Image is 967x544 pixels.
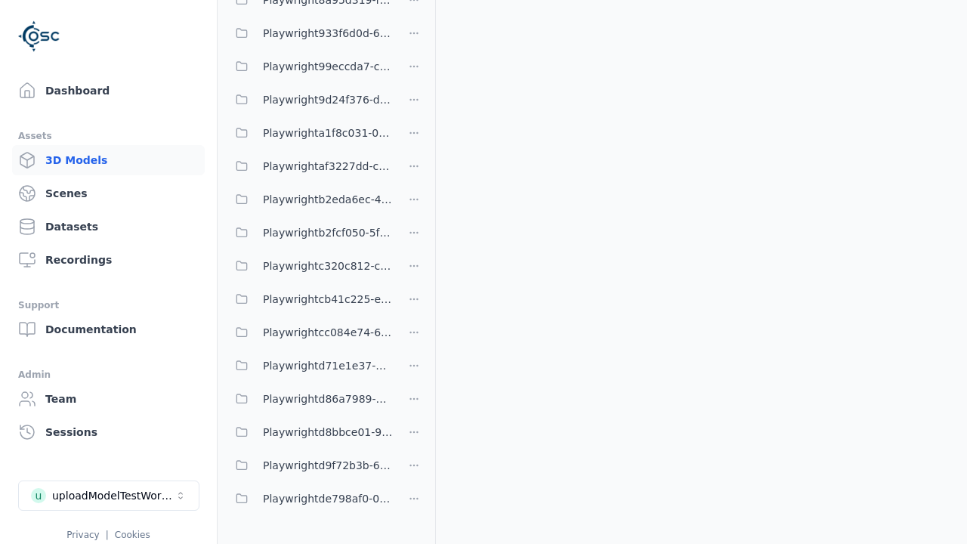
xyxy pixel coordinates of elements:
[227,351,393,381] button: Playwrightd71e1e37-d31c-4572-b04d-3c18b6f85a3d
[227,51,393,82] button: Playwright99eccda7-cb0a-4e38-9e00-3a40ae80a22c
[31,488,46,503] div: u
[263,323,393,342] span: Playwrightcc084e74-6bd9-4f7e-8d69-516a74321fe7
[263,124,393,142] span: Playwrighta1f8c031-0b56-4dbe-a205-55a24cfb5214
[227,18,393,48] button: Playwright933f6d0d-6e49-40e9-9474-ae274c141dee
[18,15,60,57] img: Logo
[263,490,393,508] span: Playwrightde798af0-0a13-4792-ac1d-0e6eb1e31492
[227,85,393,115] button: Playwright9d24f376-ddb6-4acc-82f7-be3e2236439b
[263,456,393,474] span: Playwrightd9f72b3b-66f5-4fd0-9c49-a6be1a64c72c
[263,91,393,109] span: Playwright9d24f376-ddb6-4acc-82f7-be3e2236439b
[227,218,393,248] button: Playwrightb2fcf050-5f27-47cb-87c2-faf00259dd62
[227,184,393,215] button: Playwrightb2eda6ec-40de-407c-a5c5-49f5bc2d938f
[12,314,205,345] a: Documentation
[227,284,393,314] button: Playwrightcb41c225-e288-4c3c-b493-07c6e16c0d29
[227,484,393,514] button: Playwrightde798af0-0a13-4792-ac1d-0e6eb1e31492
[66,530,99,540] a: Privacy
[12,145,205,175] a: 3D Models
[263,290,393,308] span: Playwrightcb41c225-e288-4c3c-b493-07c6e16c0d29
[18,296,199,314] div: Support
[227,417,393,447] button: Playwrightd8bbce01-9637-468c-8f59-1050d21f77ba
[227,251,393,281] button: Playwrightc320c812-c1c4-4e9b-934e-2277c41aca46
[12,245,205,275] a: Recordings
[263,157,393,175] span: Playwrightaf3227dd-cec8-46a2-ae8b-b3eddda3a63a
[52,488,175,503] div: uploadModelTestWorkspace
[106,530,109,540] span: |
[18,127,199,145] div: Assets
[263,357,393,375] span: Playwrightd71e1e37-d31c-4572-b04d-3c18b6f85a3d
[18,481,199,511] button: Select a workspace
[12,417,205,447] a: Sessions
[12,212,205,242] a: Datasets
[12,384,205,414] a: Team
[12,76,205,106] a: Dashboard
[227,118,393,148] button: Playwrighta1f8c031-0b56-4dbe-a205-55a24cfb5214
[263,390,393,408] span: Playwrightd86a7989-a27e-4cc3-9165-73b2f9dacd14
[12,178,205,209] a: Scenes
[263,57,393,76] span: Playwright99eccda7-cb0a-4e38-9e00-3a40ae80a22c
[227,151,393,181] button: Playwrightaf3227dd-cec8-46a2-ae8b-b3eddda3a63a
[227,450,393,481] button: Playwrightd9f72b3b-66f5-4fd0-9c49-a6be1a64c72c
[263,190,393,209] span: Playwrightb2eda6ec-40de-407c-a5c5-49f5bc2d938f
[18,366,199,384] div: Admin
[263,257,393,275] span: Playwrightc320c812-c1c4-4e9b-934e-2277c41aca46
[263,224,393,242] span: Playwrightb2fcf050-5f27-47cb-87c2-faf00259dd62
[227,384,393,414] button: Playwrightd86a7989-a27e-4cc3-9165-73b2f9dacd14
[263,24,393,42] span: Playwright933f6d0d-6e49-40e9-9474-ae274c141dee
[263,423,393,441] span: Playwrightd8bbce01-9637-468c-8f59-1050d21f77ba
[115,530,150,540] a: Cookies
[227,317,393,348] button: Playwrightcc084e74-6bd9-4f7e-8d69-516a74321fe7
